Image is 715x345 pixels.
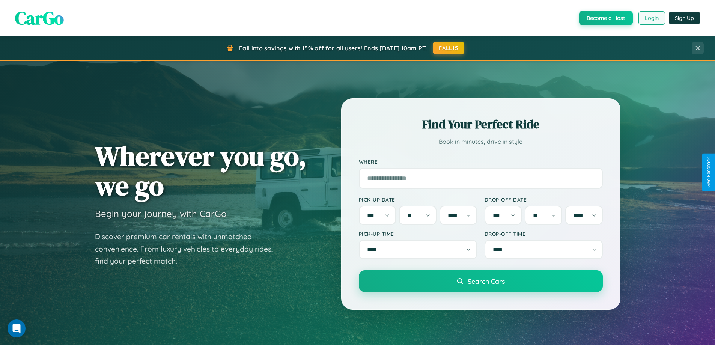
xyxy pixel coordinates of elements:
span: Fall into savings with 15% off for all users! Ends [DATE] 10am PT. [239,44,427,52]
h1: Wherever you go, we go [95,141,307,200]
label: Drop-off Time [485,231,603,237]
p: Discover premium car rentals with unmatched convenience. From luxury vehicles to everyday rides, ... [95,231,283,267]
button: FALL15 [433,42,464,54]
label: Where [359,158,603,165]
label: Drop-off Date [485,196,603,203]
button: Sign Up [669,12,700,24]
div: Give Feedback [706,157,711,188]
h3: Begin your journey with CarGo [95,208,227,219]
label: Pick-up Date [359,196,477,203]
h2: Find Your Perfect Ride [359,116,603,133]
p: Book in minutes, drive in style [359,136,603,147]
button: Become a Host [579,11,633,25]
button: Search Cars [359,270,603,292]
span: CarGo [15,6,64,30]
span: Search Cars [468,277,505,285]
div: Open Intercom Messenger [8,319,26,337]
label: Pick-up Time [359,231,477,237]
button: Login [638,11,665,25]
